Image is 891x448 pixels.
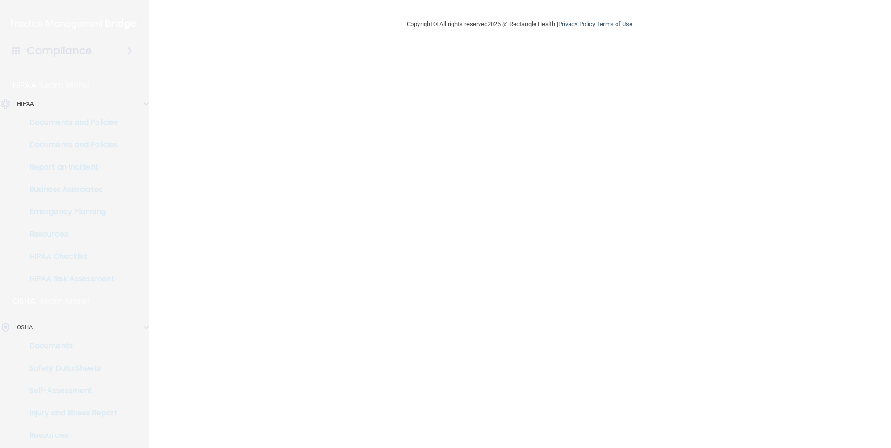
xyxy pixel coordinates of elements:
[6,364,133,373] p: Safety Data Sheets
[6,140,133,149] p: Documents and Policies
[13,296,36,307] p: OSHA
[17,98,34,109] p: HIPAA
[41,296,90,307] p: Learn More!
[6,163,133,172] p: Report an Incident
[6,185,133,194] p: Business Associates
[6,230,133,239] p: Resources
[6,386,133,395] p: Self-Assessment
[41,80,90,91] p: Learn More!
[6,431,133,440] p: Resources
[6,118,133,127] p: Documents and Policies
[6,341,133,351] p: Documents
[596,20,632,27] a: Terms of Use
[6,274,133,284] p: HIPAA Risk Assessment
[350,9,690,39] div: Copyright © All rights reserved 2025 @ Rectangle Health | |
[13,80,36,91] p: HIPAA
[6,408,133,418] p: Injury and Illness Report
[558,20,595,27] a: Privacy Policy
[17,322,33,333] p: OSHA
[27,44,92,57] h4: Compliance
[6,252,133,261] p: HIPAA Checklist
[6,207,133,217] p: Emergency Planning
[11,14,137,33] img: PMB logo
